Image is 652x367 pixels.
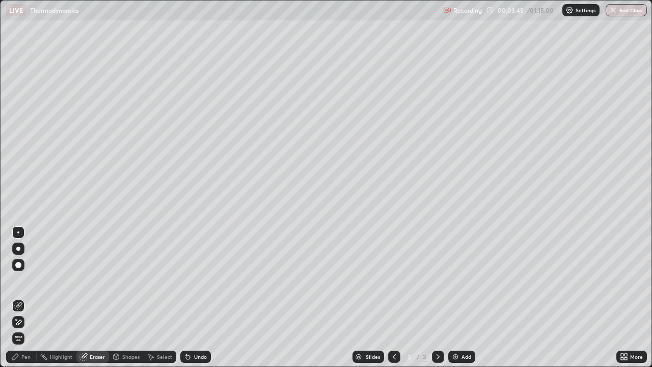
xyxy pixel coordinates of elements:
img: recording.375f2c34.svg [443,6,451,14]
div: Highlight [50,354,72,359]
div: Slides [366,354,380,359]
p: Thermodynamics [30,6,78,14]
div: More [630,354,643,359]
div: Shapes [122,354,140,359]
div: / [417,354,420,360]
button: End Class [606,4,647,16]
p: Settings [576,8,595,13]
div: Pen [21,354,31,359]
div: 3 [404,354,415,360]
img: end-class-cross [609,6,617,14]
div: 3 [422,352,428,361]
img: add-slide-button [451,353,459,361]
span: Erase all [13,335,24,342]
p: LIVE [9,6,23,14]
div: Add [461,354,471,359]
div: Select [157,354,172,359]
img: class-settings-icons [565,6,574,14]
div: Undo [194,354,207,359]
div: Eraser [90,354,105,359]
p: Recording [453,7,482,14]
